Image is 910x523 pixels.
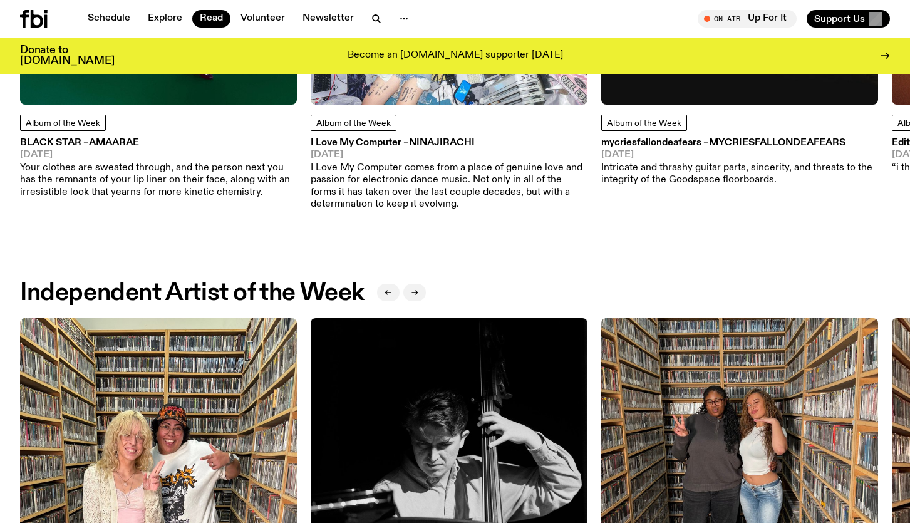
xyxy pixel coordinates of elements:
[192,10,230,28] a: Read
[20,115,106,131] a: Album of the Week
[20,138,297,199] a: BLACK STAR –Amaarae[DATE]Your clothes are sweated through, and the person next you has the remnan...
[311,150,587,160] span: [DATE]
[409,138,475,148] span: Ninajirachi
[20,138,297,148] h3: BLACK STAR –
[601,162,878,186] p: Intricate and thrashy guitar parts, sincerity, and threats to the integrity of the Goodspace floo...
[698,10,797,28] button: On AirUp For It
[807,10,890,28] button: Support Us
[311,138,587,210] a: I Love My Computer –Ninajirachi[DATE]I Love My Computer comes from a place of genuine love and pa...
[80,10,138,28] a: Schedule
[601,138,878,148] h3: mycriesfallondeafears –
[814,13,865,24] span: Support Us
[316,119,391,128] span: Album of the Week
[311,138,587,148] h3: I Love My Computer –
[20,150,297,160] span: [DATE]
[233,10,292,28] a: Volunteer
[311,115,396,131] a: Album of the Week
[26,119,100,128] span: Album of the Week
[601,150,878,160] span: [DATE]
[311,162,587,210] p: I Love My Computer comes from a place of genuine love and passion for electronic dance music. Not...
[295,10,361,28] a: Newsletter
[709,138,845,148] span: mycriesfallondeafears
[348,50,563,61] p: Become an [DOMAIN_NAME] supporter [DATE]
[20,162,297,199] p: Your clothes are sweated through, and the person next you has the remnants of your lip liner on t...
[20,282,365,304] h2: Independent Artist of the Week
[601,115,687,131] a: Album of the Week
[140,10,190,28] a: Explore
[607,119,681,128] span: Album of the Week
[601,138,878,187] a: mycriesfallondeafears –mycriesfallondeafears[DATE]Intricate and thrashy guitar parts, sincerity, ...
[20,45,115,66] h3: Donate to [DOMAIN_NAME]
[89,138,139,148] span: Amaarae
